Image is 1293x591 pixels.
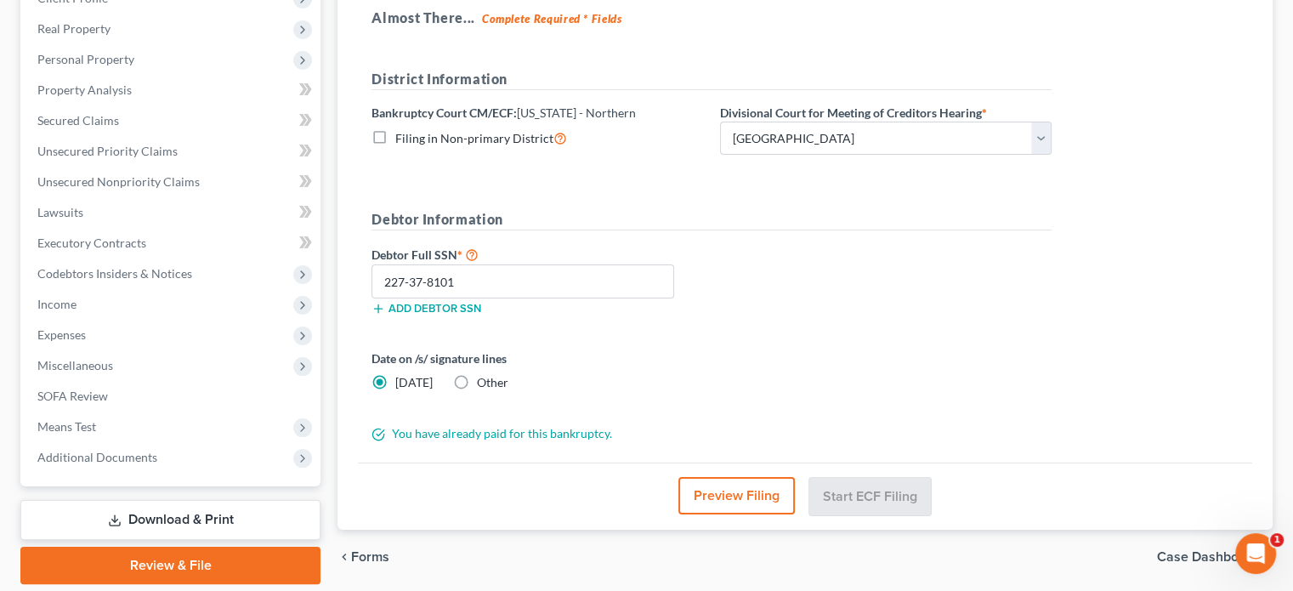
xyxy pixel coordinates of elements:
button: Preview Filing [678,477,795,514]
span: Other [477,375,508,389]
span: Personal Property [37,52,134,66]
a: Download & Print [20,500,320,540]
span: Real Property [37,21,111,36]
h5: Debtor Information [371,209,1052,230]
label: Date on /s/ signature lines [371,349,703,367]
span: Additional Documents [37,450,157,464]
div: You have already paid for this bankruptcy. [363,425,1060,442]
button: Add debtor SSN [371,302,481,315]
a: Review & File [20,547,320,584]
label: Bankruptcy Court CM/ECF: [371,104,636,122]
span: Filing in Non-primary District [395,131,553,145]
span: 1 [1270,533,1284,547]
span: [DATE] [395,375,433,389]
iframe: Intercom live chat [1235,533,1276,574]
a: Secured Claims [24,105,320,136]
strong: Complete Required * Fields [482,12,622,26]
a: Unsecured Priority Claims [24,136,320,167]
span: Means Test [37,419,96,434]
span: Income [37,297,77,311]
h5: Almost There... [371,8,1239,28]
button: chevron_left Forms [337,550,412,564]
span: Executory Contracts [37,236,146,250]
label: Debtor Full SSN [363,244,712,264]
span: SOFA Review [37,389,108,403]
button: Start ECF Filing [808,477,932,516]
span: Miscellaneous [37,358,113,372]
span: Codebtors Insiders & Notices [37,266,192,281]
span: Case Dashboard [1157,550,1259,564]
a: Property Analysis [24,75,320,105]
span: [US_STATE] - Northern [517,105,636,120]
a: SOFA Review [24,381,320,412]
input: XXX-XX-XXXX [371,264,674,298]
span: Lawsuits [37,205,83,219]
a: Lawsuits [24,197,320,228]
span: Unsecured Nonpriority Claims [37,174,200,189]
span: Forms [351,550,389,564]
a: Executory Contracts [24,228,320,259]
span: Unsecured Priority Claims [37,144,178,158]
span: Expenses [37,327,86,342]
i: chevron_left [337,550,351,564]
label: Divisional Court for Meeting of Creditors Hearing [720,104,987,122]
span: Property Analysis [37,82,132,97]
span: Secured Claims [37,113,119,128]
a: Unsecured Nonpriority Claims [24,167,320,197]
h5: District Information [371,69,1052,90]
a: Case Dashboard chevron_right [1157,550,1273,564]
